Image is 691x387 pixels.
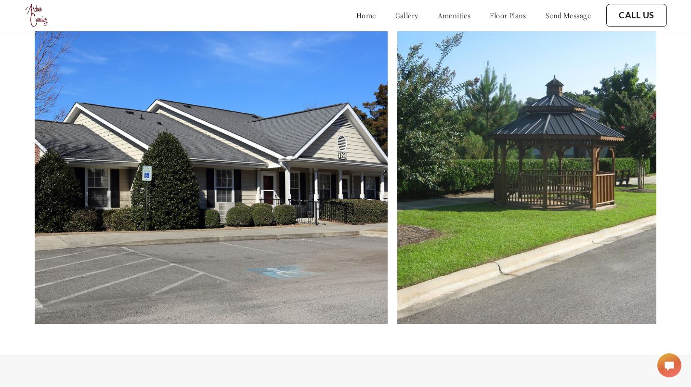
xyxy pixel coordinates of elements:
[606,4,667,27] button: Call Us
[24,2,50,28] img: logo.png
[395,11,418,20] a: gallery
[619,10,654,21] a: Call Us
[356,11,376,20] a: home
[438,11,471,20] a: amenities
[546,11,591,20] a: send message
[490,11,526,20] a: floor plans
